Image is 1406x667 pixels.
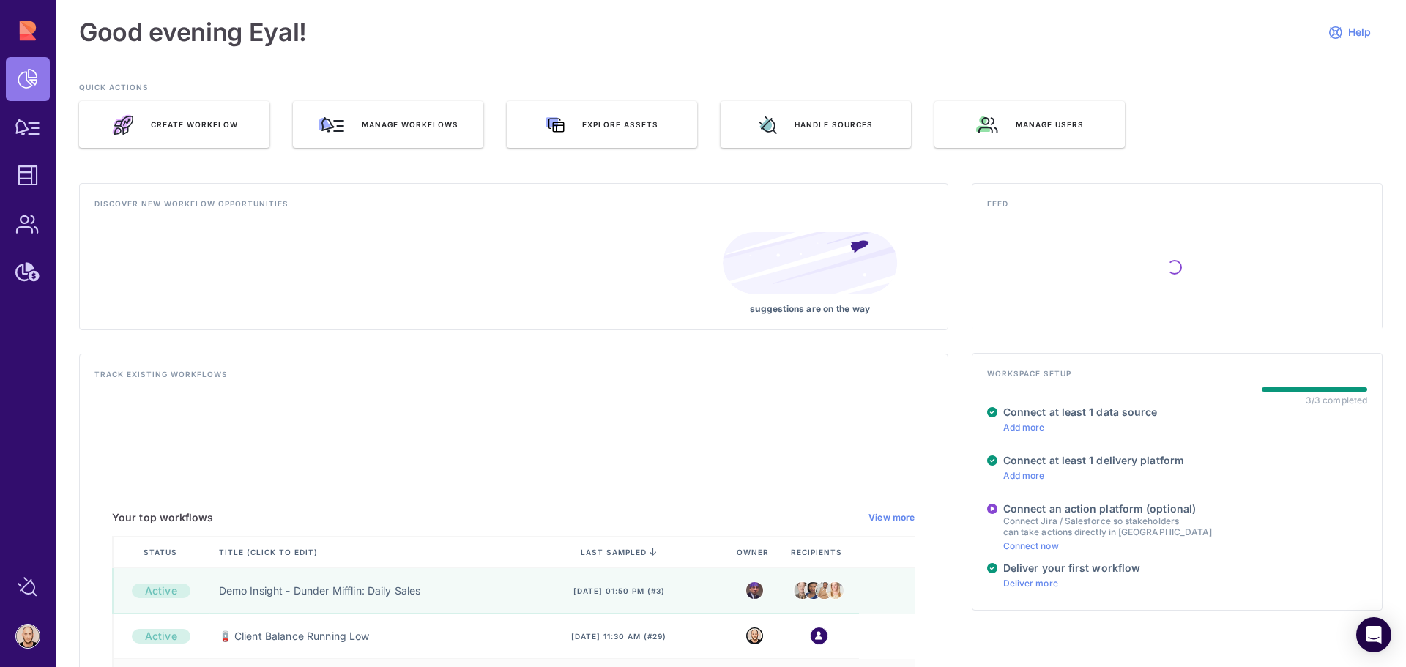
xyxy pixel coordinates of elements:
h4: Connect an action platform (optional) [1003,502,1212,515]
span: Status [144,547,180,557]
img: dwight.png [794,578,811,602]
span: last sampled [581,548,647,556]
span: Title (click to edit) [219,547,321,557]
span: [DATE] 11:30 am (#29) [571,631,666,641]
img: kelly.png [805,578,822,602]
span: [DATE] 01:50 pm (#3) [573,586,665,596]
span: Create Workflow [151,119,238,130]
h4: Track existing workflows [94,369,933,388]
a: Demo Insight - Dunder Mifflin: Daily Sales [219,584,421,598]
div: 3/3 completed [1306,395,1367,406]
h4: Connect at least 1 data source [1003,406,1158,419]
span: Manage workflows [362,119,458,130]
h4: Deliver your first workflow [1003,562,1140,575]
a: Connect now [1003,540,1059,551]
a: 🪫 Client Balance Running Low [219,629,370,644]
span: Recipients [791,547,845,557]
span: Handle sources [795,119,873,130]
img: account-photo [16,625,40,648]
h5: Your top workflows [112,511,214,524]
p: Connect Jira / Salesforce so stakeholders can take actions directly in [GEOGRAPHIC_DATA] [1003,515,1212,537]
div: Active [132,584,190,598]
h4: Connect at least 1 delivery platform [1003,454,1184,467]
img: stanley.jpeg [816,579,833,602]
img: michael.jpeg [746,582,763,599]
p: suggestions are on the way [723,303,898,315]
a: View more [868,512,915,523]
h4: Feed [987,198,1367,217]
h3: QUICK ACTIONS [79,82,1383,101]
span: Owner [737,547,772,557]
div: Active [132,629,190,644]
img: 8322788777941_af58b56217eee48217e0_32.png [746,627,763,644]
h4: Workspace setup [987,368,1367,387]
a: Add more [1003,422,1045,433]
a: Deliver more [1003,578,1058,589]
h1: Good evening Eyal! [79,18,307,47]
span: Explore assets [582,119,658,130]
a: Add more [1003,470,1045,481]
span: Manage users [1016,119,1084,130]
img: rocket_launch.e46a70e1.svg [111,114,133,135]
span: Help [1348,26,1371,39]
div: Open Intercom Messenger [1356,617,1391,652]
img: angela.jpeg [827,578,844,603]
h4: Discover new workflow opportunities [94,198,933,217]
